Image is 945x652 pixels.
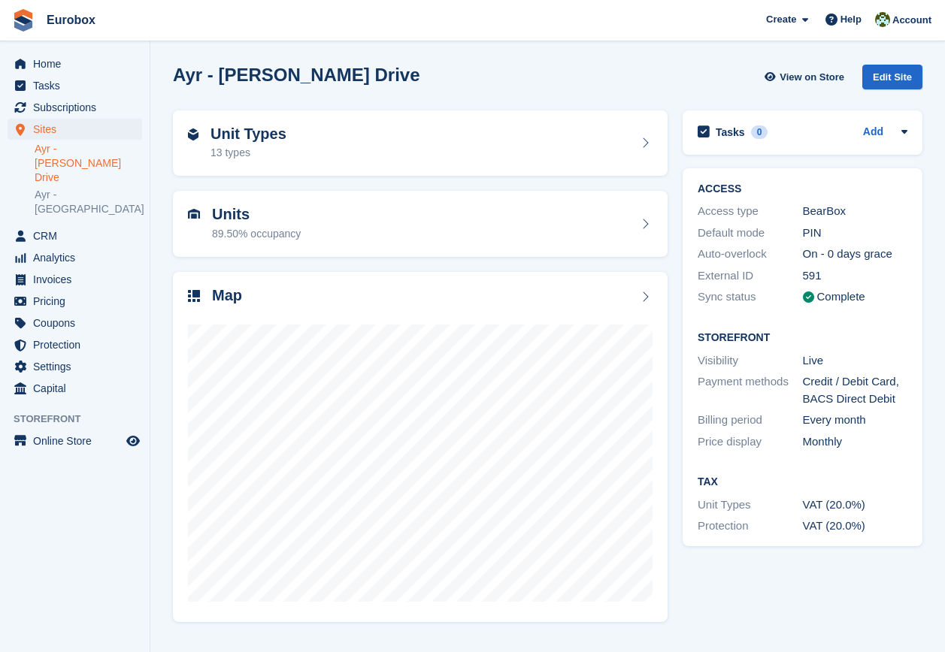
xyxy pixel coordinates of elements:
[33,356,123,377] span: Settings
[12,9,35,32] img: stora-icon-8386f47178a22dfd0bd8f6a31ec36ba5ce8667c1dd55bd0f319d3a0aa187defe.svg
[173,272,668,623] a: Map
[803,246,908,263] div: On - 0 days grace
[188,209,200,219] img: unit-icn-7be61d7bf1b0ce9d3e12c5938cc71ed9869f7b940bace4675aadf7bd6d80202e.svg
[803,497,908,514] div: VAT (20.0%)
[892,13,931,28] span: Account
[124,432,142,450] a: Preview store
[188,128,198,140] img: unit-type-icn-2b2737a686de81e16bb02015468b77c625bbabd49415b5ef34ead5e3b44a266d.svg
[41,8,101,32] a: Eurobox
[8,334,142,355] a: menu
[8,247,142,268] a: menu
[698,352,803,370] div: Visibility
[8,269,142,290] a: menu
[33,247,123,268] span: Analytics
[8,75,142,96] a: menu
[8,97,142,118] a: menu
[803,225,908,242] div: PIN
[35,188,142,216] a: Ayr - [GEOGRAPHIC_DATA]
[751,125,768,139] div: 0
[8,356,142,377] a: menu
[698,433,803,451] div: Price display
[698,497,803,514] div: Unit Types
[35,142,142,185] a: Ayr - [PERSON_NAME] Drive
[716,125,745,139] h2: Tasks
[875,12,890,27] img: Lorna Russell
[8,430,142,451] a: menu
[762,65,850,89] a: View on Store
[698,518,803,535] div: Protection
[698,288,803,306] div: Sync status
[698,183,907,195] h2: ACCESS
[841,12,862,27] span: Help
[33,97,123,118] span: Subscriptions
[33,225,123,246] span: CRM
[803,412,908,429] div: Every month
[766,12,796,27] span: Create
[817,288,865,306] div: Complete
[698,332,907,344] h2: Storefront
[8,291,142,312] a: menu
[698,412,803,429] div: Billing period
[698,203,803,220] div: Access type
[33,430,123,451] span: Online Store
[188,290,200,302] img: map-icn-33ee37083ee616e46c38cad1a60f524a97daa1e2b2c8c0bc3eb3415660979fc1.svg
[14,412,150,427] span: Storefront
[33,334,123,355] span: Protection
[33,75,123,96] span: Tasks
[173,65,420,85] h2: Ayr - [PERSON_NAME] Drive
[173,110,668,177] a: Unit Types 13 types
[698,267,803,285] div: External ID
[862,65,922,95] a: Edit Site
[803,433,908,451] div: Monthly
[698,225,803,242] div: Default mode
[33,269,123,290] span: Invoices
[803,203,908,220] div: BearBox
[803,352,908,370] div: Live
[698,373,803,407] div: Payment methods
[8,312,142,334] a: menu
[33,119,123,140] span: Sites
[8,378,142,399] a: menu
[33,378,123,399] span: Capital
[698,476,907,488] h2: Tax
[863,124,883,141] a: Add
[803,267,908,285] div: 591
[8,53,142,74] a: menu
[33,291,123,312] span: Pricing
[212,206,301,223] h2: Units
[803,518,908,535] div: VAT (20.0%)
[8,225,142,246] a: menu
[33,312,123,334] span: Coupons
[212,287,242,304] h2: Map
[780,70,844,85] span: View on Store
[173,191,668,257] a: Units 89.50% occupancy
[33,53,123,74] span: Home
[862,65,922,89] div: Edit Site
[8,119,142,140] a: menu
[211,125,286,143] h2: Unit Types
[803,373,908,407] div: Credit / Debit Card, BACS Direct Debit
[698,246,803,263] div: Auto-overlock
[212,226,301,242] div: 89.50% occupancy
[211,145,286,161] div: 13 types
